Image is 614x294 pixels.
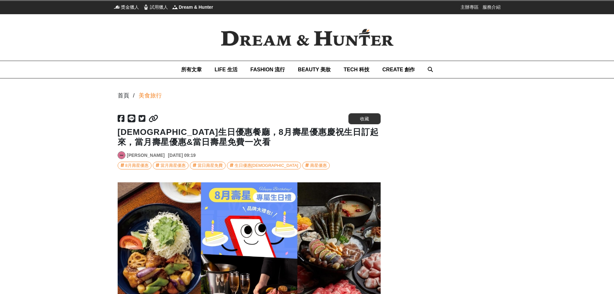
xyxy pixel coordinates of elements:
a: FASHION 流行 [250,61,285,78]
a: CREATE 創作 [382,61,415,78]
img: Dream & Hunter [210,18,404,56]
a: 試用獵人試用獵人 [143,4,168,10]
div: 8月壽星優惠 [125,162,149,169]
img: 獎金獵人 [114,4,120,10]
a: 壽星優惠 [302,162,330,169]
a: 所有文章 [181,61,202,78]
img: Dream & Hunter [172,4,178,10]
a: TECH 科技 [344,61,369,78]
span: 所有文章 [181,67,202,72]
a: 當月壽星優惠 [153,162,189,169]
span: 試用獵人 [150,4,168,10]
a: BEAUTY 美妝 [298,61,331,78]
span: BEAUTY 美妝 [298,67,331,72]
div: 當日壽星免費 [198,162,223,169]
div: 生日優惠[DEMOGRAPHIC_DATA] [235,162,298,169]
div: 壽星優惠 [310,162,327,169]
span: LIFE 生活 [215,67,238,72]
div: 當月壽星優惠 [161,162,186,169]
a: 獎金獵人獎金獵人 [114,4,139,10]
button: 收藏 [348,113,381,124]
a: [PERSON_NAME] [127,152,165,159]
span: 獎金獵人 [121,4,139,10]
a: 生日優惠[DEMOGRAPHIC_DATA] [227,162,301,169]
a: Dream & HunterDream & Hunter [172,4,213,10]
a: 8月壽星優惠 [118,162,151,169]
span: FASHION 流行 [250,67,285,72]
div: 首頁 [118,91,129,100]
span: CREATE 創作 [382,67,415,72]
img: 試用獵人 [143,4,149,10]
span: TECH 科技 [344,67,369,72]
a: 服務介紹 [482,4,501,10]
span: Dream & Hunter [179,4,213,10]
a: LIFE 生活 [215,61,238,78]
a: 當日壽星免費 [190,162,226,169]
a: 美食旅行 [139,91,162,100]
a: 主辦專區 [461,4,479,10]
div: [DATE] 09:19 [168,152,196,159]
h1: [DEMOGRAPHIC_DATA]生日優惠餐廳，8月壽星優惠慶祝生日訂起來，當月壽星優惠&當日壽星免費一次看 [118,127,381,147]
div: / [133,91,135,100]
img: Avatar [118,152,125,159]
